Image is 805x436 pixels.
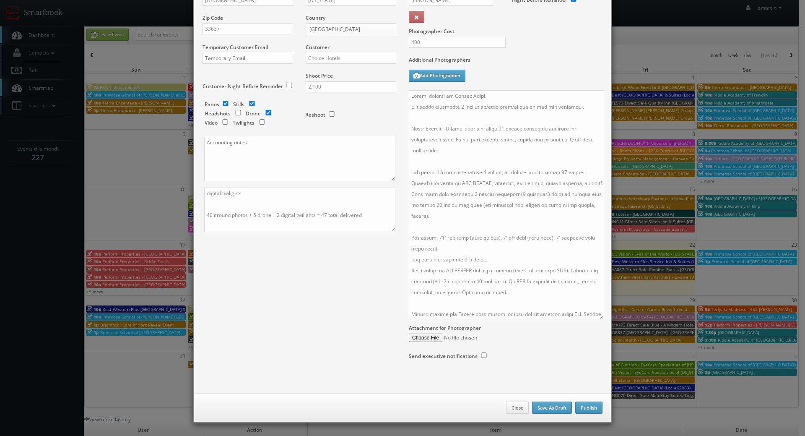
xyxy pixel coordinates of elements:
[306,81,396,92] input: Shoot Price
[306,53,396,64] input: Select a customer
[233,101,244,108] label: Stills
[306,14,325,21] label: Country
[205,101,219,108] label: Panos
[233,119,254,126] label: Twilights
[203,14,223,21] label: Zip Code
[305,111,325,118] label: Reshoot
[203,23,293,34] input: Zip Code
[306,23,396,35] a: [GEOGRAPHIC_DATA]
[575,402,602,414] button: Publish
[402,28,609,35] label: Photographer Cost
[409,324,481,332] label: Attachment for Photographer
[246,110,261,117] label: Drone
[409,70,465,82] button: Add Photographer
[409,352,478,360] label: Send executive notifications
[205,110,231,117] label: Headshots
[203,53,293,64] input: Temporary Email
[309,24,385,35] span: [GEOGRAPHIC_DATA]
[409,37,506,48] input: Photographer Cost
[203,44,268,51] label: Temporary Customer Email
[409,56,602,68] label: Additional Photographers
[532,402,572,414] button: Save As Draft
[306,44,330,51] label: Customer
[306,72,333,79] label: Shoot Price
[205,119,218,126] label: Video
[506,402,529,414] button: Close
[203,83,283,90] label: Customer Night Before Reminder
